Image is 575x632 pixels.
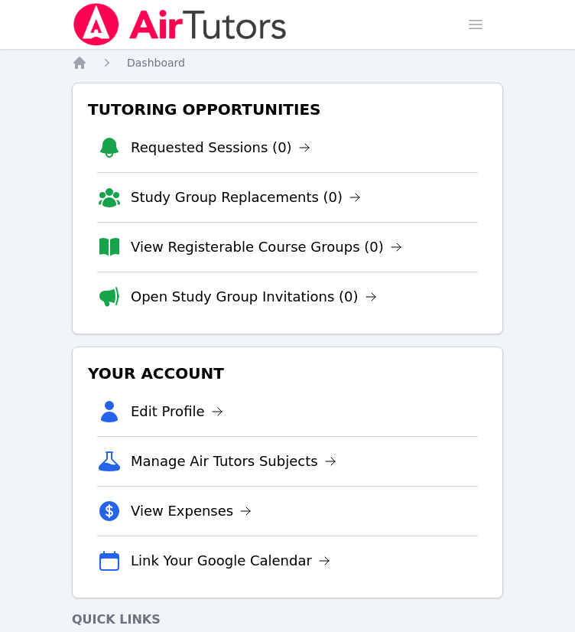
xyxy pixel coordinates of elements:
a: Dashboard [127,55,185,70]
img: Air Tutors [72,3,288,46]
a: Requested Sessions (0) [131,137,310,158]
nav: Breadcrumb [72,55,503,70]
a: View Registerable Course Groups (0) [131,236,402,258]
a: Study Group Replacements (0) [131,187,361,208]
h4: Quick Links [72,611,503,629]
a: View Expenses [131,500,252,522]
a: Open Study Group Invitations (0) [131,286,377,308]
h3: Your Account [85,360,490,387]
a: Edit Profile [131,401,223,422]
a: Manage Air Tutors Subjects [131,451,336,472]
h3: Tutoring Opportunities [85,96,490,123]
a: Link Your Google Calendar [131,550,330,572]
span: Dashboard [127,57,185,69]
